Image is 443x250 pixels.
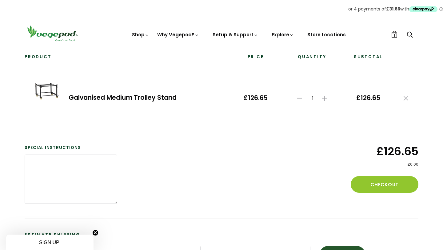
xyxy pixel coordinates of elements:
img: Galvanised Medium Trolley Stand [32,81,61,102]
span: £126.65 [238,94,273,102]
img: Vegepod [25,25,80,42]
span: 1 [394,32,395,38]
h3: Estimate Shipping [25,232,418,238]
a: Setup & Support [213,31,258,38]
button: Close teaser [92,230,98,236]
div: SIGN UP!Close teaser [6,235,94,250]
th: Product [25,54,231,64]
button: Checkout [351,176,418,193]
span: £126.65 [351,94,386,102]
span: SIGN UP! [39,240,61,245]
a: Store Locations [307,31,346,38]
a: Search [407,32,413,38]
th: Price [231,54,281,64]
span: £126.65 [326,145,418,158]
a: Shop [132,31,149,38]
a: Why Vegepod? [157,31,199,38]
span: £0.00 [407,161,418,167]
a: 1 [391,31,398,38]
label: Special instructions [25,145,117,151]
th: Quantity [281,54,343,64]
a: Explore [272,31,294,38]
span: 1 [305,95,320,101]
a: Galvanised Medium Trolley Stand [69,93,177,102]
th: Subtotal [343,54,393,64]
